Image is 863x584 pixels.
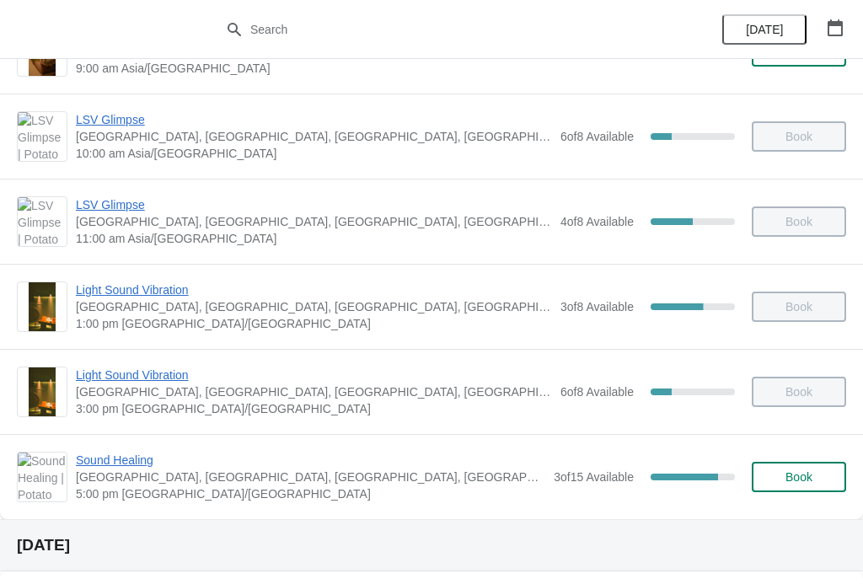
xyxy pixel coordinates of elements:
[76,400,552,417] span: 3:00 pm [GEOGRAPHIC_DATA]/[GEOGRAPHIC_DATA]
[76,298,552,315] span: [GEOGRAPHIC_DATA], [GEOGRAPHIC_DATA], [GEOGRAPHIC_DATA], [GEOGRAPHIC_DATA], [GEOGRAPHIC_DATA]
[76,469,545,485] span: [GEOGRAPHIC_DATA], [GEOGRAPHIC_DATA], [GEOGRAPHIC_DATA], [GEOGRAPHIC_DATA], [GEOGRAPHIC_DATA]
[560,215,634,228] span: 4 of 8 Available
[17,537,846,554] h2: [DATE]
[29,367,56,416] img: Light Sound Vibration | Potato Head Suites & Studios, Jalan Petitenget, Seminyak, Badung Regency,...
[76,111,552,128] span: LSV Glimpse
[746,23,783,36] span: [DATE]
[554,470,634,484] span: 3 of 15 Available
[76,213,552,230] span: [GEOGRAPHIC_DATA], [GEOGRAPHIC_DATA], [GEOGRAPHIC_DATA], [GEOGRAPHIC_DATA], [GEOGRAPHIC_DATA]
[76,128,552,145] span: [GEOGRAPHIC_DATA], [GEOGRAPHIC_DATA], [GEOGRAPHIC_DATA], [GEOGRAPHIC_DATA], [GEOGRAPHIC_DATA]
[560,300,634,313] span: 3 of 8 Available
[29,282,56,331] img: Light Sound Vibration | Potato Head Suites & Studios, Jalan Petitenget, Seminyak, Badung Regency,...
[249,14,647,45] input: Search
[752,462,846,492] button: Book
[76,485,545,502] span: 5:00 pm [GEOGRAPHIC_DATA]/[GEOGRAPHIC_DATA]
[76,383,552,400] span: [GEOGRAPHIC_DATA], [GEOGRAPHIC_DATA], [GEOGRAPHIC_DATA], [GEOGRAPHIC_DATA], [GEOGRAPHIC_DATA]
[76,230,552,247] span: 11:00 am Asia/[GEOGRAPHIC_DATA]
[18,197,67,246] img: LSV Glimpse | Potato Head Suites & Studios, Jalan Petitenget, Seminyak, Badung Regency, Bali, Ind...
[18,112,67,161] img: LSV Glimpse | Potato Head Suites & Studios, Jalan Petitenget, Seminyak, Badung Regency, Bali, Ind...
[785,470,812,484] span: Book
[76,60,539,77] span: 9:00 am Asia/[GEOGRAPHIC_DATA]
[76,196,552,213] span: LSV Glimpse
[560,385,634,399] span: 6 of 8 Available
[76,367,552,383] span: Light Sound Vibration
[18,453,67,501] img: Sound Healing | Potato Head Suites & Studios, Jalan Petitenget, Seminyak, Badung Regency, Bali, I...
[76,281,552,298] span: Light Sound Vibration
[722,14,807,45] button: [DATE]
[76,145,552,162] span: 10:00 am Asia/[GEOGRAPHIC_DATA]
[76,452,545,469] span: Sound Healing
[560,130,634,143] span: 6 of 8 Available
[76,315,552,332] span: 1:00 pm [GEOGRAPHIC_DATA]/[GEOGRAPHIC_DATA]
